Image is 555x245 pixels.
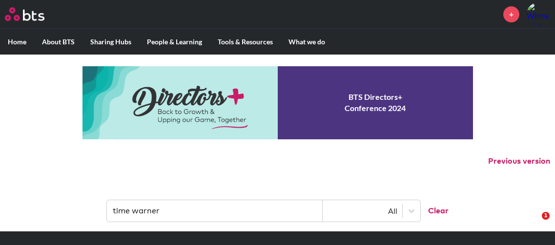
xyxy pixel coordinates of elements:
label: People & Learning [139,29,210,55]
a: Go home [5,7,62,21]
button: Previous version [488,156,550,167]
label: About BTS [34,29,82,55]
label: Sharing Hubs [82,29,139,55]
a: + [503,6,519,22]
iframe: Intercom live chat [522,212,545,235]
span: 1 [542,212,550,220]
a: Profile [527,2,550,26]
label: Tools & Resources [210,29,281,55]
label: What we do [281,29,333,55]
button: Clear [420,200,449,222]
img: Wilma Mohapatra [527,2,550,26]
a: Conference 2024 [82,66,473,139]
div: All [328,206,397,216]
input: Find contents, pages and demos... [107,200,323,222]
img: BTS Logo [5,7,44,21]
